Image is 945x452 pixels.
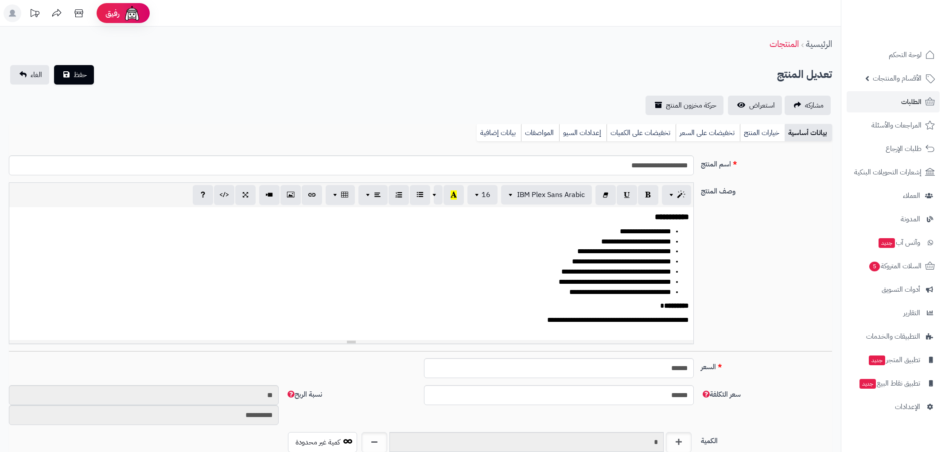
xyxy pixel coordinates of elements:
[847,373,940,394] a: تطبيق نقاط البيعجديد
[847,349,940,371] a: تطبيق المتجرجديد
[697,432,836,446] label: الكمية
[866,330,920,343] span: التطبيقات والخدمات
[676,124,740,142] a: تخفيضات على السعر
[477,124,521,142] a: بيانات إضافية
[607,124,676,142] a: تخفيضات على الكميات
[889,49,922,61] span: لوحة التحكم
[868,354,920,366] span: تطبيق المتجر
[882,283,920,296] span: أدوات التسويق
[697,182,836,197] label: وصف المنتج
[878,236,920,249] span: وآتس آب
[901,96,922,108] span: الطلبات
[859,379,876,389] span: جديد
[777,66,832,84] h2: تعديل المنتج
[854,166,922,178] span: إشعارات التحويلات البنكية
[847,115,940,136] a: المراجعات والأسئلة
[859,377,920,390] span: تطبيق نقاط البيع
[646,96,723,115] a: حركة مخزون المنتج
[879,238,895,248] span: جديد
[785,96,831,115] a: مشاركه
[903,189,920,202] span: العملاء
[869,355,885,365] span: جديد
[847,162,940,183] a: إشعارات التحويلات البنكية
[847,302,940,324] a: التقارير
[805,100,824,111] span: مشاركه
[847,396,940,417] a: الإعدادات
[23,4,46,24] a: تحديثات المنصة
[873,72,922,85] span: الأقسام والمنتجات
[847,279,940,300] a: أدوات التسويق
[467,185,498,205] button: 16
[847,232,940,253] a: وآتس آبجديد
[847,326,940,347] a: التطبيقات والخدمات
[123,4,141,22] img: ai-face.png
[286,389,322,400] span: نسبة الربح
[895,401,920,413] span: الإعدادات
[868,260,922,272] span: السلات المتروكة
[740,124,785,142] a: خيارات المنتج
[871,119,922,131] span: المراجعات والأسئلة
[749,100,775,111] span: استعراض
[847,44,940,66] a: لوحة التحكم
[697,155,836,170] label: اسم المنتج
[847,185,940,206] a: العملاء
[31,70,42,80] span: الغاء
[770,37,799,50] a: المنتجات
[482,189,490,200] span: 16
[666,100,716,111] span: حركة مخزون المنتج
[74,70,87,80] span: حفظ
[105,8,120,19] span: رفيق
[54,65,94,85] button: حفظ
[886,143,922,155] span: طلبات الإرجاع
[501,185,592,205] button: IBM Plex Sans Arabic
[10,65,49,85] a: الغاء
[903,307,920,319] span: التقارير
[728,96,782,115] a: استعراض
[701,389,741,400] span: سعر التكلفة
[847,138,940,159] a: طلبات الإرجاع
[517,189,585,200] span: IBM Plex Sans Arabic
[869,262,880,271] span: 5
[785,124,832,142] a: بيانات أساسية
[847,255,940,277] a: السلات المتروكة5
[697,358,836,372] label: السعر
[806,37,832,50] a: الرئيسية
[847,209,940,230] a: المدونة
[847,91,940,112] a: الطلبات
[901,213,920,225] span: المدونة
[521,124,559,142] a: المواصفات
[559,124,607,142] a: إعدادات السيو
